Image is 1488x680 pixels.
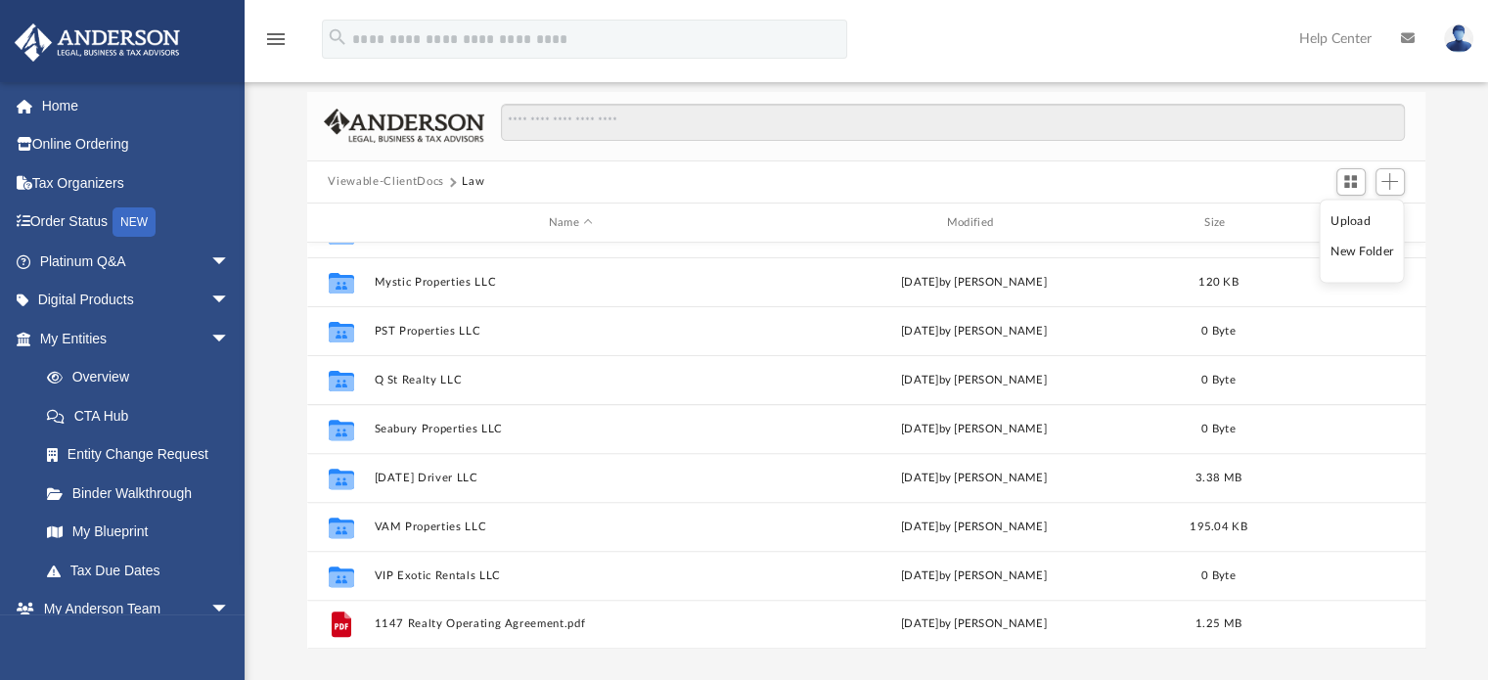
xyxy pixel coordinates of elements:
[776,214,1170,232] div: Modified
[14,319,259,358] a: My Entitiesarrow_drop_down
[1201,570,1236,581] span: 0 Byte
[307,243,1426,648] div: grid
[374,472,768,484] button: [DATE] Driver LLC
[315,214,364,232] div: id
[777,616,1171,634] div: [DATE] by [PERSON_NAME]
[9,23,186,62] img: Anderson Advisors Platinum Portal
[777,470,1171,487] div: [DATE] by [PERSON_NAME]
[27,551,259,590] a: Tax Due Dates
[1330,210,1393,231] li: Upload
[327,26,348,48] i: search
[374,521,768,533] button: VAM Properties LLC
[1195,619,1241,630] span: 1.25 MB
[14,125,259,164] a: Online Ordering
[264,37,288,51] a: menu
[374,618,768,631] button: 1147 Realty Operating Agreement.pdf
[777,567,1171,585] div: [DATE] by [PERSON_NAME]
[328,173,443,191] button: Viewable-ClientDocs
[374,276,768,289] button: Mystic Properties LLC
[1320,200,1405,284] ul: Add
[14,590,249,629] a: My Anderson Teamarrow_drop_down
[113,207,156,237] div: NEW
[14,242,259,281] a: Platinum Q&Aarrow_drop_down
[27,435,259,475] a: Entity Change Request
[1330,242,1393,262] li: New Folder
[374,325,768,338] button: PST Properties LLC
[777,372,1171,389] div: [DATE] by [PERSON_NAME]
[1195,473,1241,483] span: 3.38 MB
[27,474,259,513] a: Binder Walkthrough
[777,323,1171,340] div: [DATE] by [PERSON_NAME]
[777,519,1171,536] div: [DATE] by [PERSON_NAME]
[1179,214,1257,232] div: Size
[1444,24,1473,53] img: User Pic
[777,274,1171,292] div: [DATE] by [PERSON_NAME]
[210,590,249,630] span: arrow_drop_down
[1198,277,1239,288] span: 120 KB
[27,513,249,552] a: My Blueprint
[210,242,249,282] span: arrow_drop_down
[1201,326,1236,337] span: 0 Byte
[374,374,768,386] button: Q St Realty LLC
[777,421,1171,438] div: [DATE] by [PERSON_NAME]
[1336,168,1366,196] button: Switch to Grid View
[210,319,249,359] span: arrow_drop_down
[210,281,249,321] span: arrow_drop_down
[501,104,1404,141] input: Search files and folders
[1266,214,1403,232] div: id
[462,173,484,191] button: Law
[373,214,767,232] div: Name
[374,423,768,435] button: Seabury Properties LLC
[27,396,259,435] a: CTA Hub
[14,281,259,320] a: Digital Productsarrow_drop_down
[27,358,259,397] a: Overview
[1190,521,1246,532] span: 195.04 KB
[1201,375,1236,385] span: 0 Byte
[374,569,768,582] button: VIP Exotic Rentals LLC
[14,203,259,243] a: Order StatusNEW
[14,86,259,125] a: Home
[1375,168,1405,196] button: Add
[1201,424,1236,434] span: 0 Byte
[264,27,288,51] i: menu
[14,163,259,203] a: Tax Organizers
